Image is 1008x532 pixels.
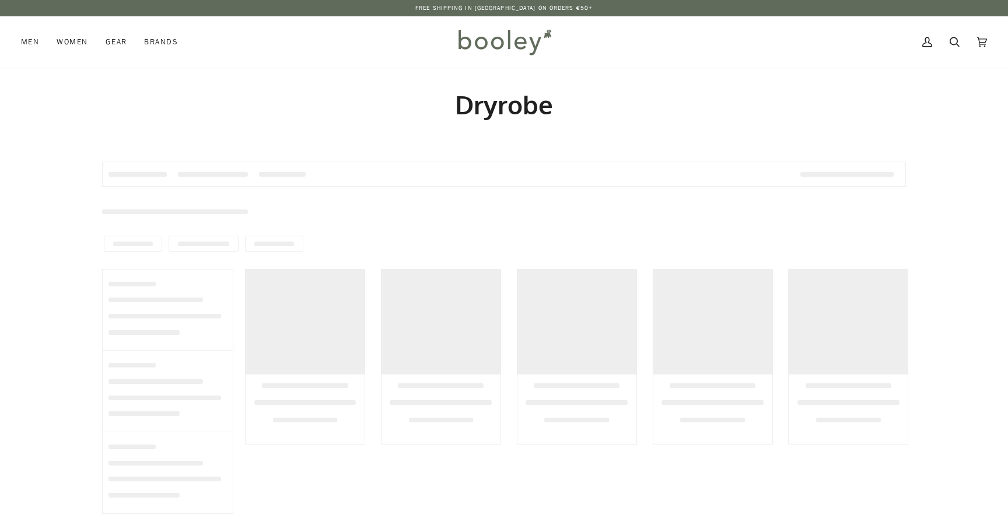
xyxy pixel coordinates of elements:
[48,16,96,68] a: Women
[135,16,187,68] a: Brands
[97,16,136,68] a: Gear
[453,25,555,59] img: Booley
[144,36,178,48] span: Brands
[415,3,593,13] p: Free Shipping in [GEOGRAPHIC_DATA] on Orders €50+
[21,16,48,68] a: Men
[57,36,87,48] span: Women
[106,36,127,48] span: Gear
[102,89,906,121] h1: Dryrobe
[21,36,39,48] span: Men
